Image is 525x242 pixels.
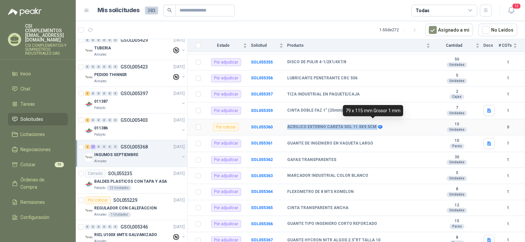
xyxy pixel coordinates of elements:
b: 30 [434,155,480,160]
p: CSI COMPLEMENTOS Y SUMINISTROS INDUSTRIALES SAS [25,43,68,55]
span: Negociaciones [20,146,51,153]
b: GAFAS TRANSPARENTES [287,157,336,163]
a: 0 0 0 0 0 0 GSOL005423[DATE] Company LogoPEDIDO THINNERAlmatec [85,63,186,84]
span: Producto [287,43,425,48]
a: SOL055357 [251,92,273,96]
div: 0 [107,38,112,42]
span: Inicio [20,70,31,77]
div: 0 [96,38,101,42]
b: GUANTE DE INGENIERO EN VAQUETA LARGO [287,141,373,146]
div: 0 [91,38,96,42]
b: 0 [499,124,517,130]
a: Remisiones [8,196,68,208]
button: No Leídos [478,24,517,36]
div: Pares [450,144,464,149]
b: 2 [434,89,480,94]
a: SOL055360 [251,125,273,129]
button: Asignado a mi [425,24,473,36]
b: 1 [499,91,517,97]
div: 0 [107,118,112,122]
img: Company Logo [85,73,93,81]
p: [DATE] [174,37,185,43]
span: Cotizar [20,161,36,168]
b: TIZA INDUSTRIAL EN PAQUETE/CAJA [287,92,360,97]
div: 0 [113,38,118,42]
b: GUANTE TIPO INGENIERO CORTO REFORZADO [287,221,377,227]
p: 011387 [94,98,108,105]
div: Por adjudicar [211,58,241,66]
span: 98 [55,162,64,167]
div: 0 [96,65,101,69]
b: ACRILICO EXTERNO CARETA SOL 11.5X9.5CM [287,124,376,130]
p: Almatec [94,79,107,84]
div: 0 [96,118,101,122]
span: Órdenes de Compra [20,176,62,191]
div: Unidades [447,62,467,67]
b: SOL055364 [251,189,273,194]
span: Solicitud [251,43,278,48]
p: GSOL005346 [121,225,148,229]
b: 12 [434,203,480,208]
div: 0 [113,225,118,229]
span: Estado [205,43,242,48]
div: 0 [102,225,107,229]
p: Almatec [94,52,107,57]
b: MARCADOR INDUSTRIAL COLOR BLANCO [287,173,368,178]
div: 0 [102,91,107,96]
b: SOL055361 [251,141,273,146]
p: GSOL005397 [121,91,148,96]
p: Almatec [94,212,107,217]
div: 0 [102,118,107,122]
div: 0 [107,91,112,96]
div: 0 [91,118,96,122]
p: CSI COMPLEMENTOS [EMAIL_ADDRESS][DOMAIN_NAME] [25,24,68,42]
th: Producto [287,39,434,52]
b: 10 [434,138,480,144]
div: Por cotizar [213,123,239,131]
span: # COTs [499,43,512,48]
b: SOL055365 [251,205,273,210]
b: 7 [434,105,480,111]
b: 1 [499,157,517,163]
b: 1 [499,173,517,179]
a: Negociaciones [8,143,68,156]
div: Por adjudicar [211,156,241,164]
a: Licitaciones [8,128,68,141]
p: [DATE] [174,171,185,177]
p: REGULADOR CON CALEFACCION [94,205,157,211]
a: 3 0 0 0 0 0 GSOL005397[DATE] Company Logo011387Patojito [85,90,186,111]
p: [DATE] [174,144,185,150]
div: 1 - 50 de 272 [379,25,420,35]
th: Estado [205,39,251,52]
p: [DATE] [174,117,185,123]
a: 2 0 0 0 0 0 GSOL005403[DATE] Company Logo011386Patojito [85,116,186,137]
b: 15 [434,219,480,224]
div: 0 [96,91,101,96]
div: 3 [85,91,90,96]
div: 12 Unidades [107,185,131,191]
th: Docs [484,39,499,52]
div: Por adjudicar [211,107,241,115]
a: SOL055362 [251,157,273,162]
b: SOL055355 [251,60,273,65]
a: SOL055359 [251,108,273,113]
b: FLEXOMETRO DE 8 MTS KOMELON [287,189,354,195]
span: 383 [145,7,158,14]
div: 0 [113,91,118,96]
b: DISCO DE PULIR 4-1/2X1/4X7/8 [287,60,346,65]
div: Unidades [447,176,467,181]
div: 0 [91,65,96,69]
div: 0 [91,91,96,96]
div: 0 [85,38,90,42]
div: Por adjudicar [211,90,241,98]
img: Company Logo [85,233,93,241]
a: SOL055363 [251,174,273,178]
p: Patojito [94,105,105,111]
p: [DATE] [174,224,185,230]
b: 1 [499,140,517,147]
b: 8 [434,187,480,192]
